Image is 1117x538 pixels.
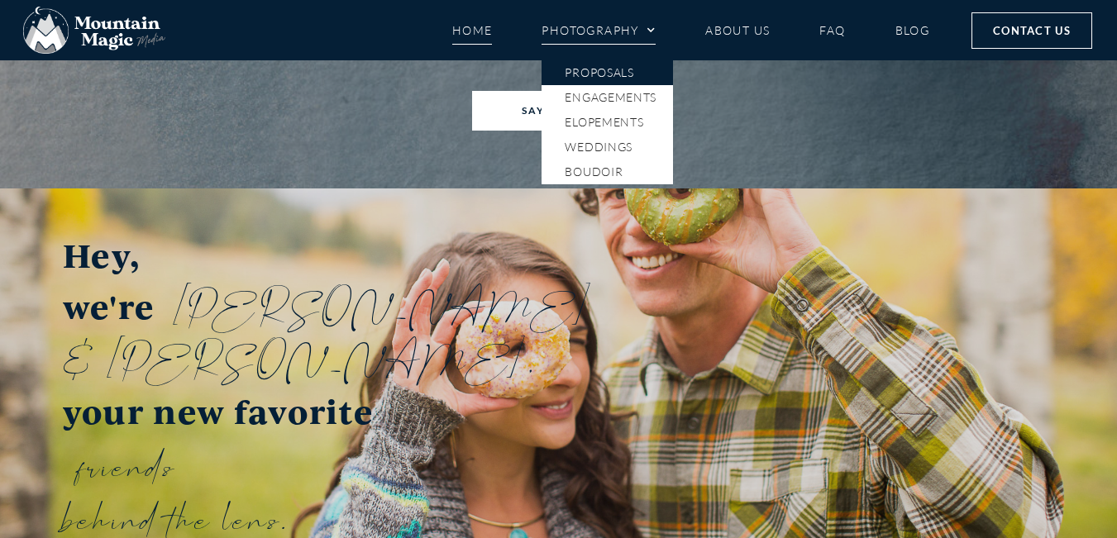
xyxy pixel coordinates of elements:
span: Say Hey! → [522,102,596,120]
a: Elopements [542,110,673,135]
a: Home [452,16,493,45]
ul: Photography [542,60,673,184]
a: Boudoir [542,159,673,184]
a: Engagements [542,85,673,110]
a: Blog [895,16,930,45]
span: Contact Us [993,21,1071,40]
nav: Menu [452,16,930,45]
img: Mountain Magic Media photography logo Crested Butte Photographer [23,7,165,55]
a: Proposals [542,60,673,85]
a: About Us [705,16,770,45]
a: Say Hey! → [472,91,646,131]
a: FAQ [819,16,845,45]
span: [PERSON_NAME] & [PERSON_NAME], [63,286,594,390]
a: Weddings [542,135,673,159]
a: Photography [542,16,656,45]
a: Contact Us [971,12,1092,49]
